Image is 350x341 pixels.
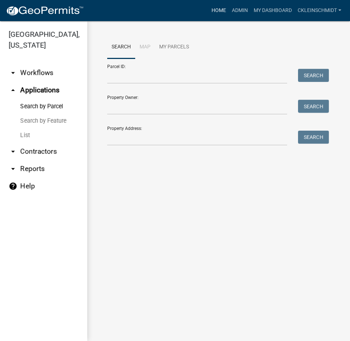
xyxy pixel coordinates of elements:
[155,36,193,59] a: My Parcels
[209,4,229,17] a: Home
[298,131,329,144] button: Search
[107,36,135,59] a: Search
[229,4,251,17] a: Admin
[9,182,17,191] i: help
[295,4,344,17] a: ckleinschmidt
[9,86,17,95] i: arrow_drop_up
[9,164,17,173] i: arrow_drop_down
[9,68,17,77] i: arrow_drop_down
[9,147,17,156] i: arrow_drop_down
[298,100,329,113] button: Search
[298,69,329,82] button: Search
[251,4,295,17] a: My Dashboard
